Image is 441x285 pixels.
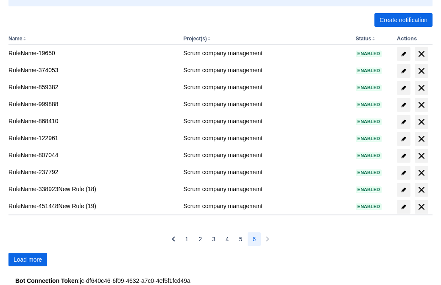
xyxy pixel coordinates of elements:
div: RuleName-338923New Rule (18) [8,185,176,193]
span: edit [400,85,407,91]
span: Enabled [356,136,382,141]
button: Previous [167,232,180,246]
div: RuleName-868410 [8,117,176,125]
th: Actions [394,34,433,45]
div: Scrum company management [183,185,349,193]
span: 2 [198,232,202,246]
div: Scrum company management [183,168,349,176]
span: delete [416,66,427,76]
button: Page 5 [234,232,248,246]
span: 4 [226,232,229,246]
button: Project(s) [183,36,207,42]
button: Page 2 [193,232,207,246]
span: delete [416,134,427,144]
span: edit [400,68,407,74]
span: 5 [239,232,243,246]
span: edit [400,169,407,176]
button: Load more [8,253,47,266]
span: Load more [14,253,42,266]
span: Create notification [380,13,427,27]
span: Enabled [356,119,382,124]
div: Scrum company management [183,66,349,74]
span: delete [416,151,427,161]
span: Enabled [356,153,382,158]
div: Scrum company management [183,100,349,108]
button: Status [356,36,371,42]
span: edit [400,119,407,125]
span: 3 [212,232,215,246]
div: : jc-df640c46-6f09-4632-a7c0-4ef5f1fcd49a [15,277,426,285]
button: Page 6 [248,232,261,246]
span: edit [400,203,407,210]
span: edit [400,186,407,193]
span: edit [400,152,407,159]
span: Enabled [356,68,382,73]
div: RuleName-999888 [8,100,176,108]
span: delete [416,202,427,212]
span: delete [416,49,427,59]
span: Enabled [356,85,382,90]
span: edit [400,51,407,57]
button: Create notification [374,13,433,27]
button: Page 4 [220,232,234,246]
span: delete [416,100,427,110]
span: Enabled [356,51,382,56]
button: Name [8,36,22,42]
div: RuleName-451448New Rule (19) [8,202,176,210]
button: Page 3 [207,232,220,246]
div: Scrum company management [183,202,349,210]
span: 1 [185,232,189,246]
div: Scrum company management [183,83,349,91]
button: Page 1 [180,232,194,246]
div: RuleName-807044 [8,151,176,159]
span: Enabled [356,102,382,107]
div: RuleName-374053 [8,66,176,74]
button: Next [261,232,274,246]
div: RuleName-19650 [8,49,176,57]
span: delete [416,168,427,178]
div: RuleName-122961 [8,134,176,142]
span: delete [416,185,427,195]
span: Enabled [356,204,382,209]
span: 6 [253,232,256,246]
div: RuleName-237792 [8,168,176,176]
span: edit [400,135,407,142]
div: Scrum company management [183,134,349,142]
div: Scrum company management [183,151,349,159]
span: Enabled [356,187,382,192]
span: delete [416,83,427,93]
div: RuleName-859382 [8,83,176,91]
div: Scrum company management [183,49,349,57]
div: Scrum company management [183,117,349,125]
nav: Pagination [167,232,275,246]
strong: Bot Connection Token [15,277,78,284]
span: delete [416,117,427,127]
span: edit [400,102,407,108]
span: Enabled [356,170,382,175]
